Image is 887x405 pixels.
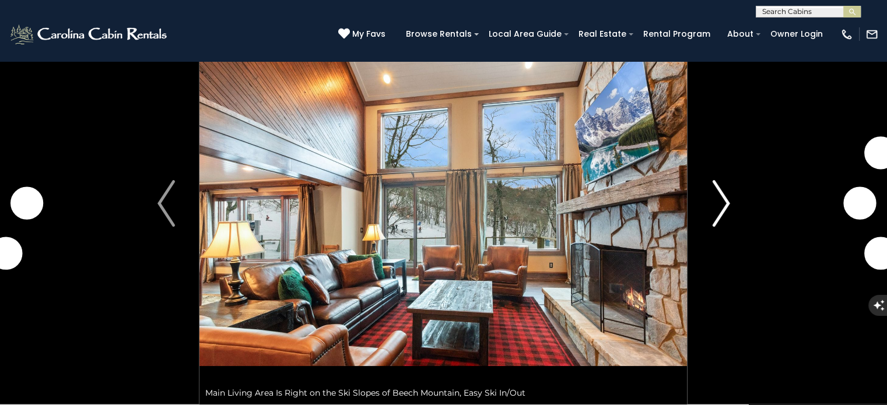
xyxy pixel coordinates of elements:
a: Real Estate [573,25,632,43]
img: White-1-2.png [9,23,170,46]
div: Main Living Area Is Right on the Ski Slopes of Beech Mountain, Easy Ski In/Out [199,381,687,404]
a: My Favs [338,28,388,41]
img: mail-regular-white.png [865,28,878,41]
a: Local Area Guide [483,25,567,43]
a: Browse Rentals [400,25,478,43]
button: Previous [133,2,200,404]
img: arrow [157,180,175,227]
img: arrow [712,180,730,227]
span: My Favs [352,28,385,40]
img: phone-regular-white.png [840,28,853,41]
button: Next [688,2,755,404]
a: About [721,25,759,43]
a: Rental Program [637,25,716,43]
a: Owner Login [765,25,829,43]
